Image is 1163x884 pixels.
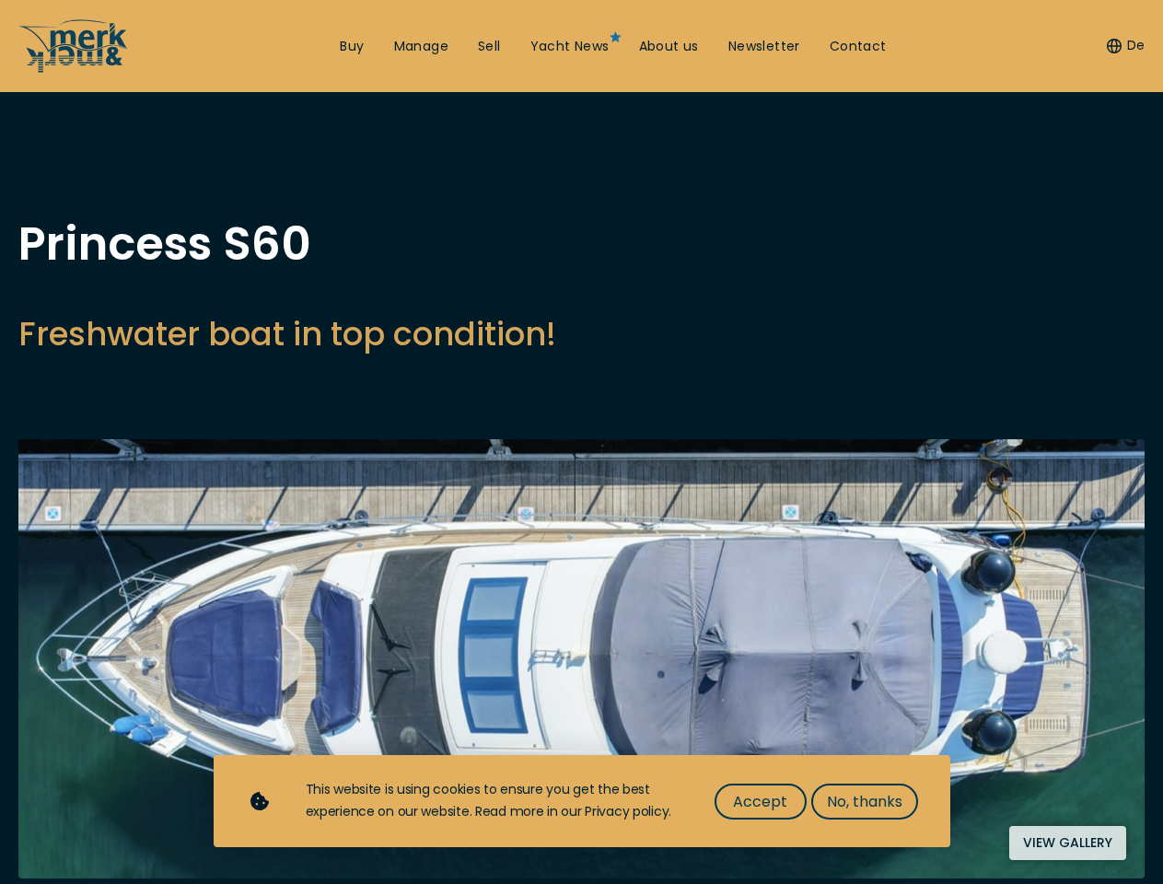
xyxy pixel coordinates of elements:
a: Sell [478,38,501,56]
img: Merk&Merk [18,439,1145,878]
a: Buy [340,38,364,56]
div: This website is using cookies to ensure you get the best experience on our website. Read more in ... [306,779,678,823]
button: View gallery [1009,826,1126,860]
button: No, thanks [811,784,918,820]
button: De [1107,37,1145,55]
h2: Freshwater boat in top condition! [18,311,556,356]
a: About us [639,38,699,56]
a: Contact [830,38,887,56]
h1: Princess S60 [18,221,556,267]
a: Yacht News [530,38,610,56]
span: No, thanks [827,790,902,813]
a: Manage [394,38,448,56]
button: Accept [715,784,807,820]
a: Privacy policy [585,802,669,820]
a: Newsletter [728,38,800,56]
span: Accept [733,790,787,813]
